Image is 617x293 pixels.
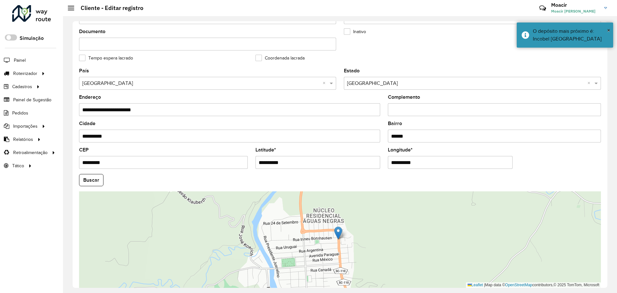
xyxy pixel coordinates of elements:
label: Bairro [388,120,402,127]
span: Painel [14,57,26,64]
button: Buscar [79,174,103,186]
a: Leaflet [468,283,483,287]
span: Retroalimentação [13,149,48,156]
label: Documento [79,28,105,35]
label: Inativo [344,28,366,35]
label: Complemento [388,93,420,101]
label: Simulação [20,34,44,42]
button: Close [607,25,610,35]
label: Endereço [79,93,101,101]
span: Importações [13,123,38,130]
h3: Moacir [551,2,599,8]
label: Coordenada lacrada [255,55,305,61]
span: Painel de Sugestão [13,96,51,103]
span: Cadastros [12,83,32,90]
span: Clear all [587,79,593,87]
span: Moacir [PERSON_NAME] [551,8,599,14]
a: OpenStreetMap [505,283,532,287]
span: Relatórios [13,136,33,143]
span: × [607,27,610,34]
span: Pedidos [12,110,28,116]
span: Tático [12,162,24,169]
div: Map data © contributors,© 2025 TomTom, Microsoft [466,282,601,288]
h2: Cliente - Editar registro [74,5,143,12]
label: CEP [79,146,89,154]
span: | [484,283,485,287]
label: Estado [344,67,360,75]
label: Tempo espera lacrado [79,55,133,61]
label: Longitude [388,146,413,154]
span: Clear all [323,79,328,87]
a: Contato Rápido [536,1,550,15]
label: Latitude [255,146,276,154]
span: Roteirizador [13,70,37,77]
label: Cidade [79,120,95,127]
img: Marker [334,226,342,240]
div: O depósito mais próximo é: Incobel [GEOGRAPHIC_DATA] [533,27,608,43]
label: País [79,67,89,75]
